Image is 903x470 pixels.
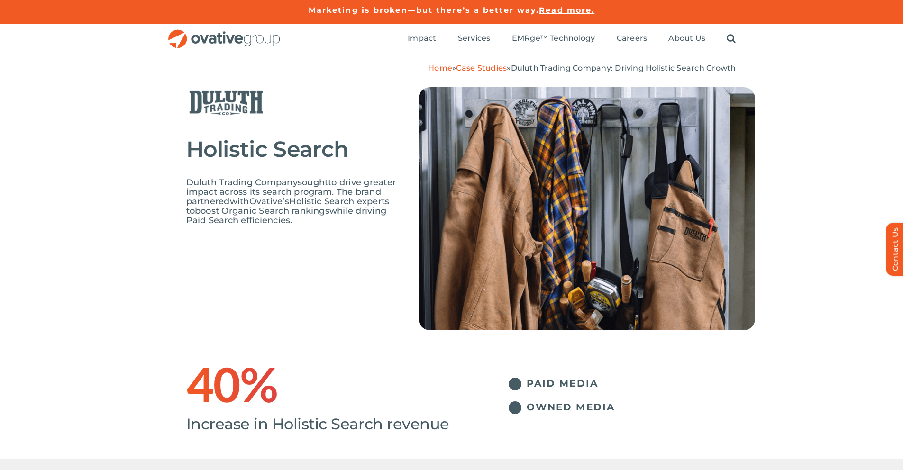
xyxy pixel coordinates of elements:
span: » » [428,63,736,72]
a: OG_Full_horizontal_RGB [167,28,281,37]
span: . The brand partnered [186,187,381,207]
h5: OWNED MEDIA [527,401,755,413]
a: Services [458,34,491,44]
span: Holistic Search experts to [186,196,390,216]
span: Services [458,34,491,43]
nav: Menu [408,24,736,54]
span: Careers [617,34,648,43]
span: Ovative’s [249,196,289,207]
span: with [230,196,249,207]
a: Careers [617,34,648,44]
a: Search [727,34,736,44]
img: DTC (2) [186,87,296,118]
a: Read more. [539,6,594,15]
span: EMRge™ Technology [512,34,595,43]
a: About Us [668,34,705,44]
img: Duluth-Trading-Co-1.png [419,87,755,330]
h1: 40% [186,373,471,403]
span: Duluth Trading Company [186,177,298,188]
span: Duluth Trading Company: Driving Holistic Search Growth [511,63,736,72]
span: to drive greater impact across its search program [186,177,396,197]
span: Increase in Holistic Search revenue [186,415,449,433]
a: Home [428,63,452,72]
span: About Us [668,34,705,43]
span: sought [298,177,328,188]
span: while driving Paid Search efficiencies. [186,206,387,226]
a: EMRge™ Technology [512,34,595,44]
h5: PAID MEDIA [527,378,755,389]
span: boost Organic Search rankings [195,206,329,216]
a: Impact [408,34,436,44]
span: Impact [408,34,436,43]
a: Case Studies [456,63,507,72]
a: Marketing is broken—but there’s a better way. [309,6,539,15]
h2: Holistic Search [186,137,404,161]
